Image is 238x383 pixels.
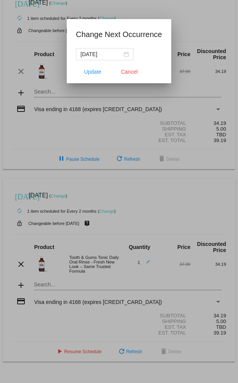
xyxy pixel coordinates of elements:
[76,65,109,79] button: Update
[84,69,101,75] span: Update
[113,65,146,79] button: Close dialog
[121,69,138,75] span: Cancel
[80,50,122,58] input: Select date
[76,28,162,40] h1: Change Next Occurrence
